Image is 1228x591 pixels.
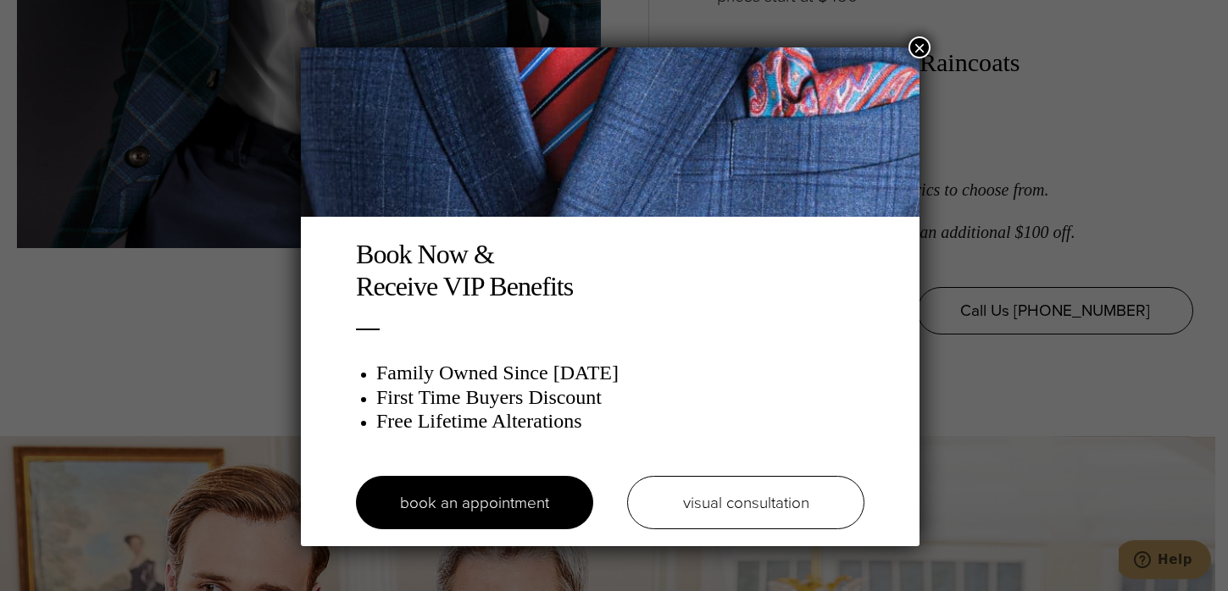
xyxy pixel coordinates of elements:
[376,385,864,410] h3: First Time Buyers Discount
[376,409,864,434] h3: Free Lifetime Alterations
[376,361,864,385] h3: Family Owned Since [DATE]
[908,36,931,58] button: Close
[356,238,864,303] h2: Book Now & Receive VIP Benefits
[356,476,593,529] a: book an appointment
[39,12,74,27] span: Help
[627,476,864,529] a: visual consultation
